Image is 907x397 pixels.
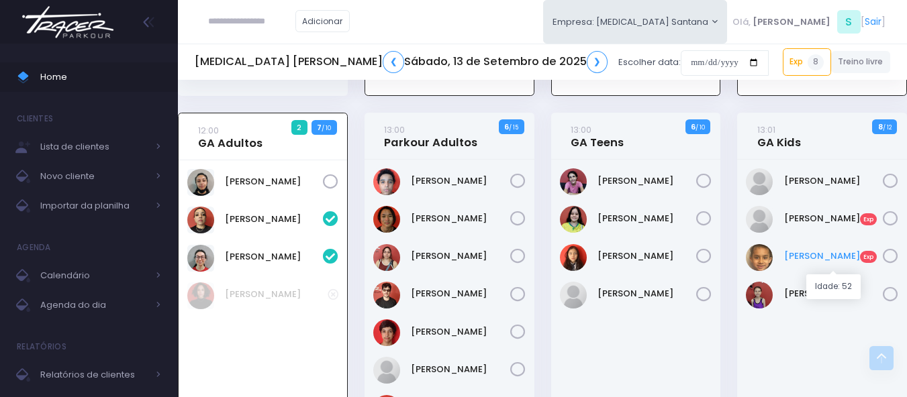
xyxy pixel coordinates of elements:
span: S [837,10,861,34]
a: [PERSON_NAME] [598,212,697,225]
img: Íris Possam Matsuhashi [746,282,773,308]
span: Novo cliente [40,168,148,185]
a: [PERSON_NAME] [784,174,884,188]
a: ❮ [383,51,404,73]
span: [PERSON_NAME] [753,15,830,29]
img: Lays Pacheco [187,282,214,309]
img: Ligia Lima Trombetta [187,245,214,272]
h4: Agenda [17,234,51,261]
small: / 10 [696,123,705,131]
small: 13:00 [384,123,405,136]
img: Beatriz Primo Sanci [746,168,773,195]
img: Sara Santos [746,244,773,271]
a: 13:00GA Teens [571,123,624,150]
h5: [MEDICAL_DATA] [PERSON_NAME] Sábado, 13 de Setembro de 2025 [195,51,608,73]
span: Importar da planilha [40,197,148,215]
img: Henrique Sbarai dos Santos [373,282,400,308]
span: Exp [860,251,877,263]
img: Amanda Henrique [187,169,214,196]
img: João Yuuki Shimbori Lopes [373,357,400,384]
img: Akhin Pedrosa Moreira [373,168,400,195]
img: Giovanna Campion Landi Visconti [560,168,587,195]
a: [PERSON_NAME] [411,249,510,263]
span: Relatórios de clientes [40,366,148,384]
a: Adicionar [295,10,350,32]
span: Calendário [40,267,148,284]
img: João Mena Barreto Siqueira Abrão [373,319,400,346]
a: [PERSON_NAME] [784,287,884,300]
small: / 15 [509,123,518,131]
a: [PERSON_NAME] [598,287,697,300]
a: 12:00GA Adultos [198,123,262,150]
small: / 10 [322,124,331,132]
a: Treino livre [831,51,891,73]
a: [PERSON_NAME] [411,212,510,225]
a: [PERSON_NAME] [411,325,510,339]
img: Melissa Tiemi Komatsu [560,244,587,271]
img: Felipe Jun Sasahara [373,206,400,233]
img: Marina Dantas Rosa [560,206,587,233]
span: Olá, [732,15,751,29]
a: [PERSON_NAME] [411,363,510,376]
span: 2 [291,120,307,135]
h4: Relatórios [17,333,66,360]
small: 13:00 [571,123,591,136]
a: [PERSON_NAME] [411,287,510,300]
small: 13:01 [757,123,775,136]
img: Sophia Quental Tovani [560,282,587,308]
a: 13:00Parkour Adultos [384,123,477,150]
a: 13:01GA Kids [757,123,801,150]
a: ❯ [587,51,608,73]
span: Lista de clientes [40,138,148,156]
div: [ ] [727,7,890,37]
a: [PERSON_NAME] [598,249,697,263]
img: Camila de Sousa Alves [187,207,214,233]
strong: 6 [691,121,696,132]
strong: 6 [504,121,509,132]
a: [PERSON_NAME] [225,250,323,264]
a: [PERSON_NAME]Exp [784,249,884,263]
a: [PERSON_NAME] [225,175,323,188]
a: [PERSON_NAME] [225,213,323,226]
span: 8 [808,54,824,70]
a: Sair [865,15,881,29]
a: [PERSON_NAME] [225,288,328,301]
h4: Clientes [17,105,53,132]
strong: 8 [878,121,883,132]
img: Flávia Cristina Moreira Nadur [373,244,400,271]
strong: 7 [317,122,322,133]
span: Agenda do dia [40,296,148,314]
small: / 12 [883,123,892,131]
a: [PERSON_NAME]Exp [784,212,884,225]
a: [PERSON_NAME] [411,174,510,188]
a: Exp8 [783,48,831,75]
span: Home [40,68,161,86]
span: Exp [860,213,877,225]
img: Giovanna de Souza Nunes [746,206,773,233]
div: Idade: 52 [806,274,861,299]
div: Escolher data: [195,47,769,78]
small: 12:00 [198,124,219,137]
a: [PERSON_NAME] [598,174,697,188]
